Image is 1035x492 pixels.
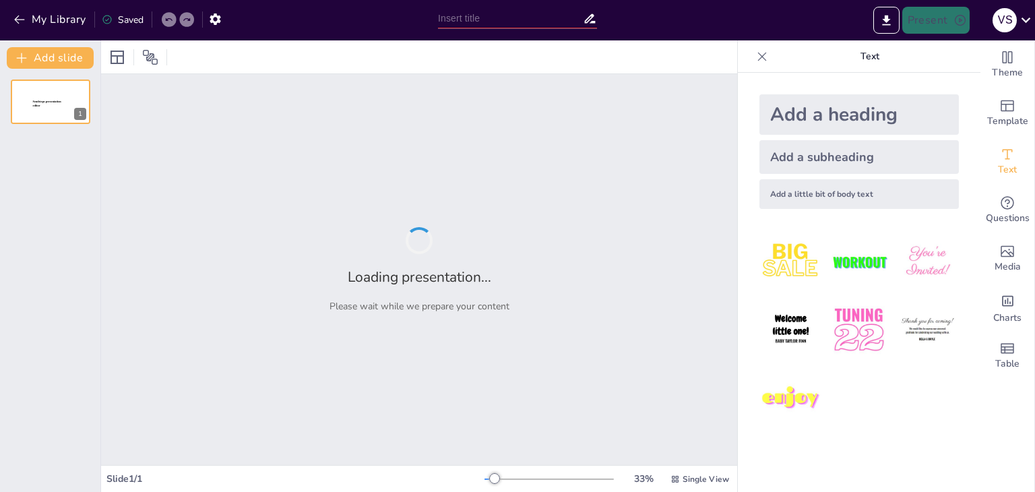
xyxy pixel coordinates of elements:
img: 6.jpeg [896,299,959,361]
span: Table [995,357,1020,371]
span: Theme [992,65,1023,80]
h2: Loading presentation... [348,268,491,286]
button: Present [902,7,970,34]
span: Charts [993,311,1022,326]
div: Add a table [980,332,1034,380]
button: Export to PowerPoint [873,7,900,34]
span: Media [995,259,1021,274]
span: Questions [986,211,1030,226]
span: Position [142,49,158,65]
div: Add charts and graphs [980,283,1034,332]
span: Template [987,114,1028,129]
p: Text [773,40,967,73]
span: Sendsteps presentation editor [33,100,61,108]
div: 33 % [627,472,660,485]
div: Add text boxes [980,137,1034,186]
div: 1 [74,108,86,120]
img: 3.jpeg [896,230,959,293]
p: Please wait while we prepare your content [330,300,509,313]
div: Layout [106,47,128,68]
img: 1.jpeg [759,230,822,293]
div: Add a subheading [759,140,959,174]
div: Saved [102,13,144,26]
img: 5.jpeg [827,299,890,361]
div: Slide 1 / 1 [106,472,484,485]
img: 7.jpeg [759,367,822,430]
div: Change the overall theme [980,40,1034,89]
div: 1 [11,80,90,124]
div: Add a little bit of body text [759,179,959,209]
div: Add a heading [759,94,959,135]
div: V S [993,8,1017,32]
button: Add slide [7,47,94,69]
button: My Library [10,9,92,30]
input: Insert title [438,9,583,28]
div: Add ready made slides [980,89,1034,137]
img: 4.jpeg [759,299,822,361]
span: Text [998,162,1017,177]
div: Get real-time input from your audience [980,186,1034,235]
div: Add images, graphics, shapes or video [980,235,1034,283]
button: V S [993,7,1017,34]
img: 2.jpeg [827,230,890,293]
span: Single View [683,474,729,485]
